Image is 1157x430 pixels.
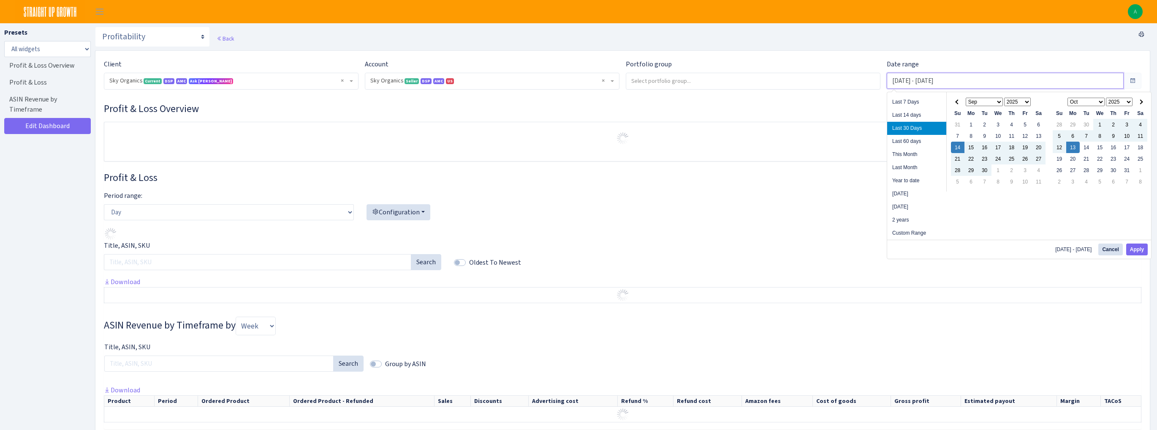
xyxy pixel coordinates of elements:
[1053,142,1066,153] td: 12
[1134,130,1147,142] td: 11
[1005,153,1018,164] td: 25
[333,356,364,372] button: Search
[1032,153,1046,164] td: 27
[1120,176,1134,187] td: 7
[341,77,344,85] span: Remove all items
[616,288,630,302] img: Preloader
[529,395,617,406] th: Advertising cost
[198,395,289,406] th: Ordered Product
[1053,119,1066,130] td: 28
[1018,164,1032,176] td: 3
[951,164,964,176] td: 28
[289,395,434,406] th: Ordered Product - Refunded
[144,78,162,84] span: Current
[1120,153,1134,164] td: 24
[887,214,946,227] li: 2 years
[155,395,198,406] th: Period
[978,153,991,164] td: 23
[1018,107,1032,119] th: Fr
[4,74,89,91] a: Profit & Loss
[1107,107,1120,119] th: Th
[1080,176,1093,187] td: 4
[1032,119,1046,130] td: 6
[4,57,89,74] a: Profit & Loss Overview
[991,107,1005,119] th: We
[1066,119,1080,130] td: 29
[1093,176,1107,187] td: 5
[1053,130,1066,142] td: 5
[1093,153,1107,164] td: 22
[1080,164,1093,176] td: 28
[978,107,991,119] th: Tu
[887,148,946,161] li: This Month
[1080,153,1093,164] td: 21
[887,200,946,214] li: [DATE]
[367,204,430,220] button: Configuration
[1057,395,1100,406] th: Margin
[617,395,673,406] th: Refund %
[104,317,1141,335] h3: Widget #29
[1066,142,1080,153] td: 13
[1066,164,1080,176] td: 27
[961,395,1057,406] th: Estimated payout
[104,241,150,251] label: Title, ASIN, SKU
[1053,176,1066,187] td: 2
[1066,153,1080,164] td: 20
[1032,130,1046,142] td: 13
[446,78,454,84] span: US
[1093,130,1107,142] td: 8
[1005,119,1018,130] td: 4
[1018,130,1032,142] td: 12
[1066,107,1080,119] th: Mo
[1053,153,1066,164] td: 19
[104,342,150,352] label: Title, ASIN, SKU
[1120,130,1134,142] td: 10
[1107,119,1120,130] td: 2
[991,153,1005,164] td: 24
[978,176,991,187] td: 7
[1093,142,1107,153] td: 15
[1080,130,1093,142] td: 7
[887,96,946,109] li: Last 7 Days
[470,395,528,406] th: Discounts
[812,395,891,406] th: Cost of goods
[1128,4,1143,19] a: A
[951,107,964,119] th: Su
[1032,107,1046,119] th: Sa
[1120,107,1134,119] th: Fr
[964,119,978,130] td: 1
[89,5,110,19] button: Toggle navigation
[1120,119,1134,130] td: 3
[1098,244,1122,255] button: Cancel
[1134,107,1147,119] th: Sa
[616,408,630,421] img: Preloader
[887,59,919,69] label: Date range
[964,164,978,176] td: 29
[964,176,978,187] td: 6
[887,161,946,174] li: Last Month
[1120,142,1134,153] td: 17
[1066,176,1080,187] td: 3
[104,103,1141,115] h3: Widget #30
[104,73,358,89] span: Sky Organics <span class="badge badge-success">Current</span><span class="badge badge-primary">DS...
[887,135,946,148] li: Last 60 days
[626,73,880,88] input: Select portfolio group...
[405,78,419,84] span: Seller
[1134,164,1147,176] td: 1
[1066,130,1080,142] td: 6
[1107,153,1120,164] td: 23
[189,78,233,84] span: Ask [PERSON_NAME]
[1134,153,1147,164] td: 25
[887,227,946,240] li: Custom Range
[365,73,619,89] span: Sky Organics <span class="badge badge-success">Seller</span><span class="badge badge-primary">DSP...
[991,130,1005,142] td: 10
[1053,107,1066,119] th: Su
[991,142,1005,153] td: 17
[1134,119,1147,130] td: 4
[1126,244,1148,255] button: Apply
[1100,395,1141,406] th: TACoS
[1107,142,1120,153] td: 16
[1005,142,1018,153] td: 18
[1032,142,1046,153] td: 20
[951,119,964,130] td: 31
